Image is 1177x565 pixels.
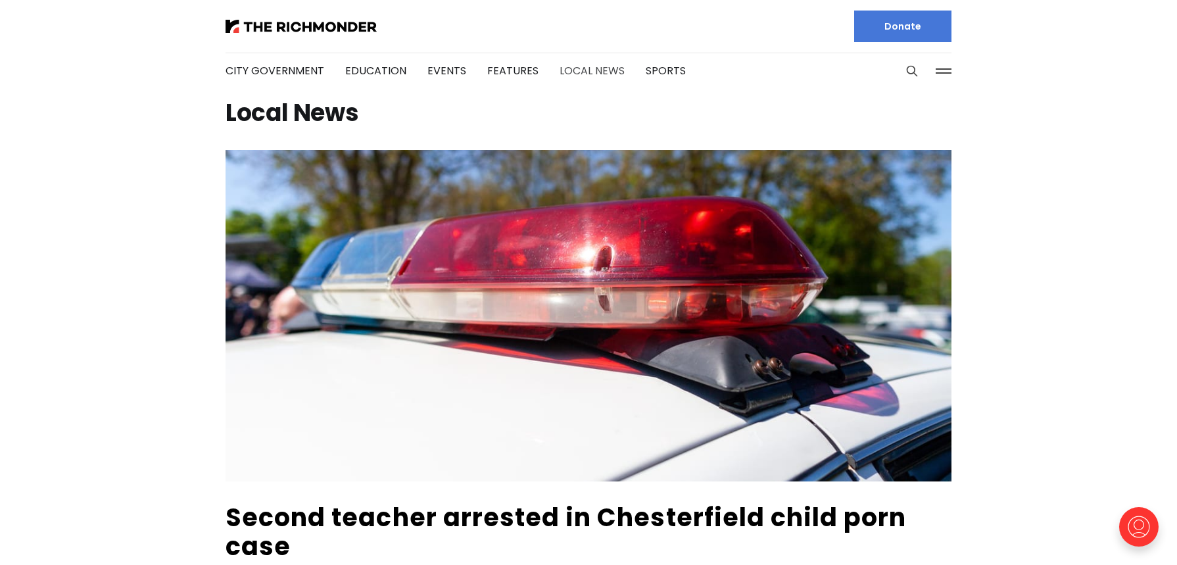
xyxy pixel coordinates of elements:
a: Second teacher arrested in Chesterfield child porn case [226,500,907,564]
button: Search this site [902,61,922,81]
a: Sports [646,63,686,78]
h1: Local News [226,103,951,124]
iframe: portal-trigger [1108,501,1177,565]
a: City Government [226,63,324,78]
a: Events [427,63,466,78]
a: Local News [560,63,625,78]
img: The Richmonder [226,20,377,33]
a: Features [487,63,539,78]
a: Donate [854,11,951,42]
a: Education [345,63,406,78]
